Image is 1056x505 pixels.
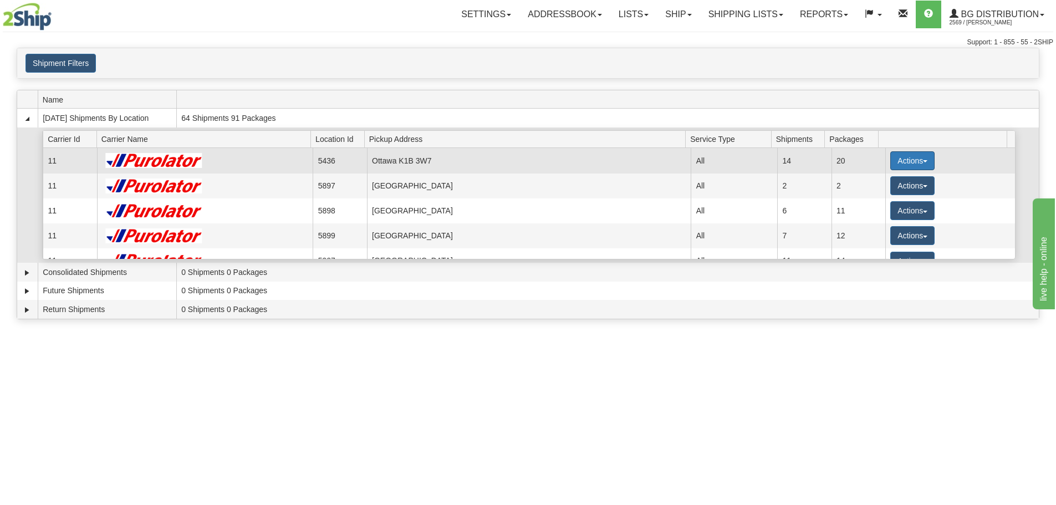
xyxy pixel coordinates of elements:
td: 6 [777,198,831,223]
iframe: chat widget [1031,196,1055,309]
img: Purolator [102,178,207,193]
img: logo2569.jpg [3,3,52,30]
td: 0 Shipments 0 Packages [176,282,1039,300]
td: [GEOGRAPHIC_DATA] [367,248,691,273]
button: Actions [890,252,935,271]
span: Carrier Id [48,130,96,147]
img: Purolator [102,228,207,243]
span: Pickup Address [369,130,686,147]
td: [GEOGRAPHIC_DATA] [367,223,691,248]
button: Actions [890,201,935,220]
td: [DATE] Shipments By Location [38,109,176,127]
td: [GEOGRAPHIC_DATA] [367,174,691,198]
td: Future Shipments [38,282,176,300]
button: Actions [890,151,935,170]
img: Purolator [102,253,207,268]
td: Consolidated Shipments [38,263,176,282]
span: BG Distribution [958,9,1039,19]
a: Expand [22,267,33,278]
td: 5436 [313,148,366,173]
span: Name [43,91,176,108]
td: Ottawa K1B 3W7 [367,148,691,173]
td: 11 [777,248,831,273]
td: 0 Shipments 0 Packages [176,300,1039,319]
td: 5907 [313,248,366,273]
td: 2 [831,174,885,198]
img: Purolator [102,203,207,218]
span: 2569 / [PERSON_NAME] [950,17,1033,28]
a: Expand [22,285,33,297]
td: 11 [43,148,96,173]
td: 14 [831,248,885,273]
a: Shipping lists [700,1,792,28]
td: [GEOGRAPHIC_DATA] [367,198,691,223]
button: Shipment Filters [25,54,96,73]
td: 14 [777,148,831,173]
td: All [691,174,777,198]
span: Carrier Name [101,130,311,147]
td: 2 [777,174,831,198]
td: 64 Shipments 91 Packages [176,109,1039,127]
a: Addressbook [519,1,610,28]
button: Actions [890,176,935,195]
td: 5897 [313,174,366,198]
td: 12 [831,223,885,248]
td: 11 [43,174,96,198]
td: All [691,198,777,223]
td: 7 [777,223,831,248]
a: Expand [22,304,33,315]
td: Return Shipments [38,300,176,319]
a: Reports [792,1,856,28]
a: Lists [610,1,657,28]
a: Settings [453,1,519,28]
div: live help - online [8,7,103,20]
td: 0 Shipments 0 Packages [176,263,1039,282]
div: Support: 1 - 855 - 55 - 2SHIP [3,38,1053,47]
td: 11 [43,223,96,248]
td: 20 [831,148,885,173]
span: Location Id [315,130,364,147]
span: Packages [829,130,878,147]
td: All [691,248,777,273]
a: BG Distribution 2569 / [PERSON_NAME] [941,1,1053,28]
td: 11 [43,248,96,273]
td: 5899 [313,223,366,248]
td: 11 [43,198,96,223]
td: 5898 [313,198,366,223]
span: Service Type [690,130,771,147]
td: All [691,223,777,248]
td: All [691,148,777,173]
img: Purolator [102,153,207,168]
button: Actions [890,226,935,245]
a: Collapse [22,113,33,124]
td: 11 [831,198,885,223]
span: Shipments [776,130,825,147]
a: Ship [657,1,700,28]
